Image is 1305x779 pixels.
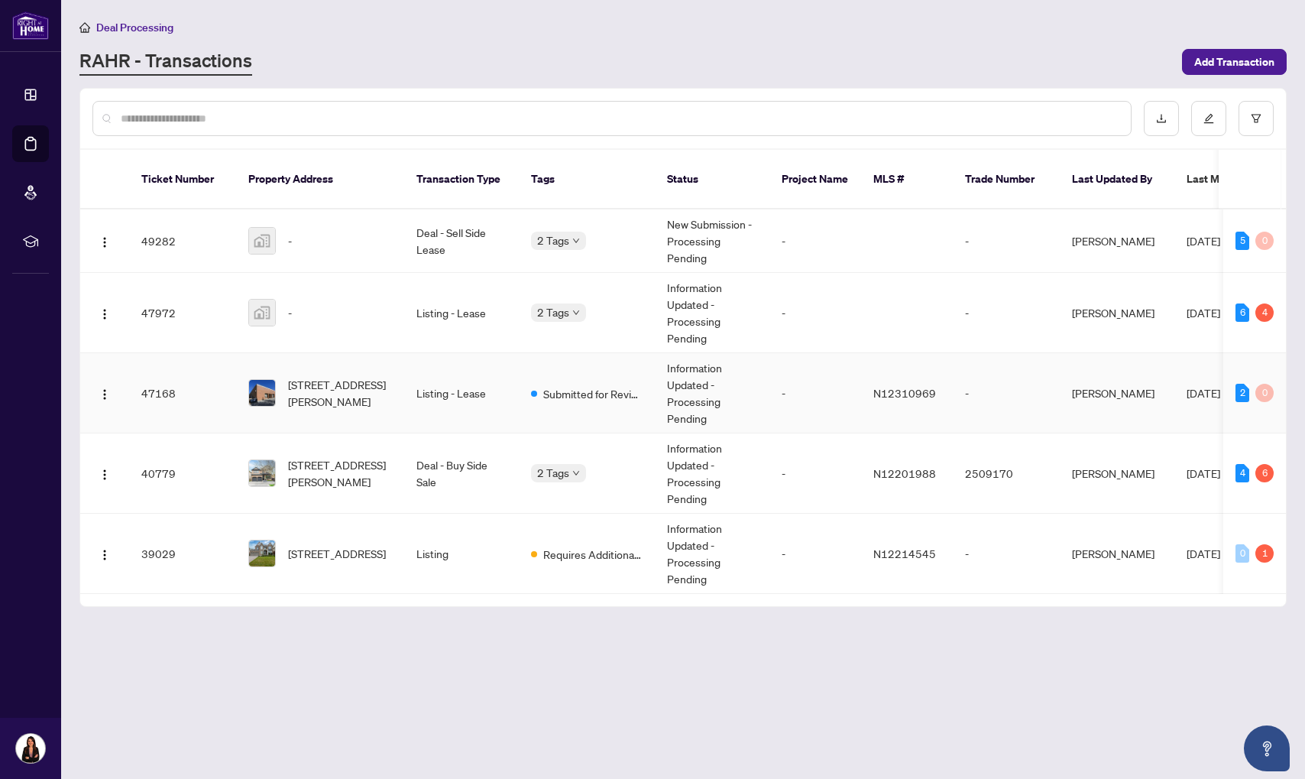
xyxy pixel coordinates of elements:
td: - [769,514,861,594]
span: [DATE] [1187,386,1220,400]
span: [STREET_ADDRESS][PERSON_NAME] [288,376,392,410]
td: 39029 [129,514,236,594]
img: Profile Icon [16,734,45,763]
td: Deal - Sell Side Lease [404,209,519,273]
th: Property Address [236,150,404,209]
span: home [79,22,90,33]
img: Logo [99,236,111,248]
th: MLS # [861,150,953,209]
button: Logo [92,541,117,566]
th: Tags [519,150,655,209]
img: Logo [99,308,111,320]
div: 6 [1255,464,1274,482]
span: [DATE] [1187,234,1220,248]
td: - [953,273,1060,353]
td: 40779 [129,433,236,514]
span: N12201988 [873,466,936,480]
td: 49282 [129,209,236,273]
button: Logo [92,381,117,405]
img: Logo [99,388,111,401]
td: Deal - Buy Side Sale [404,433,519,514]
span: N12310969 [873,386,936,400]
div: 0 [1235,544,1249,563]
td: [PERSON_NAME] [1060,514,1174,594]
span: Deal Processing [96,21,173,34]
td: Listing - Lease [404,273,519,353]
span: 2 Tags [537,232,569,249]
td: - [769,433,861,514]
img: Logo [99,549,111,561]
button: Logo [92,300,117,325]
td: - [953,353,1060,433]
div: 1 [1255,544,1274,563]
span: down [572,309,580,316]
button: Logo [92,229,117,253]
img: thumbnail-img [249,460,275,486]
div: 0 [1255,384,1274,402]
td: - [953,514,1060,594]
span: [DATE] [1187,466,1220,480]
td: Information Updated - Processing Pending [655,433,769,514]
td: Information Updated - Processing Pending [655,353,769,433]
span: 2 Tags [537,464,569,482]
td: New Submission - Processing Pending [655,209,769,273]
button: edit [1191,101,1226,136]
img: thumbnail-img [249,300,275,326]
span: download [1156,113,1167,124]
span: Submitted for Review [543,385,643,402]
span: [STREET_ADDRESS] [288,545,386,562]
span: - [288,232,292,249]
span: Last Modified Date [1187,170,1280,187]
div: 6 [1235,303,1249,322]
a: RAHR - Transactions [79,48,252,76]
span: [STREET_ADDRESS][PERSON_NAME] [288,456,392,490]
span: Add Transaction [1194,50,1274,74]
td: - [769,353,861,433]
img: Logo [99,469,111,481]
button: download [1144,101,1179,136]
span: N12214545 [873,547,936,560]
div: 4 [1235,464,1249,482]
span: - [288,304,292,321]
button: Add Transaction [1182,49,1287,75]
span: down [572,237,580,245]
th: Project Name [769,150,861,209]
button: Open asap [1244,725,1290,771]
td: - [769,209,861,273]
td: Information Updated - Processing Pending [655,514,769,594]
span: edit [1203,113,1214,124]
img: thumbnail-img [249,540,275,566]
div: 4 [1255,303,1274,322]
th: Status [655,150,769,209]
td: Listing [404,514,519,594]
td: Information Updated - Processing Pending [655,273,769,353]
span: down [572,469,580,477]
td: Listing - Lease [404,353,519,433]
th: Ticket Number [129,150,236,209]
th: Last Updated By [1060,150,1174,209]
td: - [953,209,1060,273]
button: Logo [92,461,117,485]
span: [DATE] [1187,547,1220,560]
td: 47168 [129,353,236,433]
div: 5 [1235,232,1249,250]
td: - [769,273,861,353]
th: Trade Number [953,150,1060,209]
td: [PERSON_NAME] [1060,273,1174,353]
span: 2 Tags [537,303,569,321]
span: [DATE] [1187,306,1220,320]
img: thumbnail-img [249,380,275,406]
td: [PERSON_NAME] [1060,433,1174,514]
th: Transaction Type [404,150,519,209]
span: Requires Additional Docs [543,546,643,563]
td: [PERSON_NAME] [1060,209,1174,273]
img: thumbnail-img [249,228,275,254]
button: filter [1239,101,1274,136]
img: logo [12,11,49,40]
div: 0 [1255,232,1274,250]
td: 2509170 [953,433,1060,514]
div: 2 [1235,384,1249,402]
span: filter [1251,113,1261,124]
td: 47972 [129,273,236,353]
td: [PERSON_NAME] [1060,353,1174,433]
